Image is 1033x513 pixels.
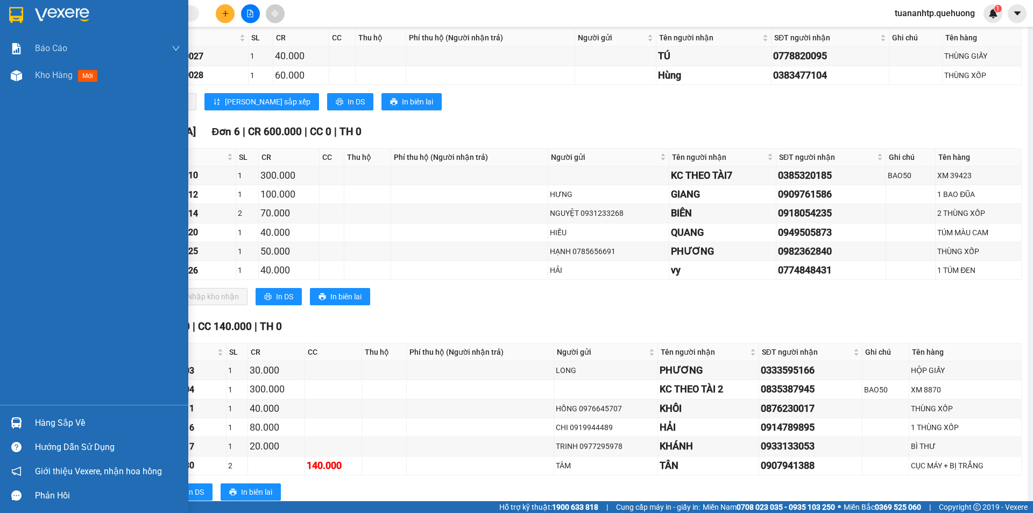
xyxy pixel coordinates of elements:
[260,244,317,259] div: 50.000
[862,343,909,361] th: Ghi chú
[672,151,765,163] span: Tên người nhận
[238,264,257,276] div: 1
[142,66,249,85] td: NS1408250028
[669,223,776,242] td: QUANG
[391,149,548,166] th: Phí thu hộ (Người nhận trả)
[778,168,884,183] div: 0385320185
[250,382,303,397] div: 300.000
[329,29,356,47] th: CC
[327,93,373,110] button: printerIn DS
[937,207,1020,219] div: 2 THÙNG XỐP
[310,125,331,138] span: CC 0
[238,245,257,257] div: 1
[276,291,293,303] span: In DS
[35,70,73,80] span: Kho hàng
[737,503,835,511] strong: 0708 023 035 - 0935 103 250
[11,442,22,452] span: question-circle
[772,47,889,66] td: 0778820095
[659,32,760,44] span: Tên người nhận
[556,440,656,452] div: TRINH 0977295978
[761,382,860,397] div: 0835387945
[909,343,1022,361] th: Tên hàng
[144,50,247,63] div: NS1408250027
[44,125,196,138] span: Văn phòng [GEOGRAPHIC_DATA]
[772,66,889,85] td: 0383477104
[864,384,907,396] div: BAO50
[227,343,248,361] th: SL
[759,437,862,456] td: 0933133053
[248,343,305,361] th: CR
[172,44,180,53] span: down
[656,66,772,85] td: Hùng
[774,32,878,44] span: SĐT người nhận
[776,185,886,204] td: 0909761586
[660,401,756,416] div: KHÔI
[246,10,254,17] span: file-add
[776,261,886,280] td: 0774848431
[943,29,1022,47] th: Tên hàng
[336,98,343,107] span: printer
[658,380,759,399] td: KC THEO TÀI 2
[988,9,998,18] img: icon-new-feature
[193,320,195,333] span: |
[937,264,1020,276] div: 1 TÚM ĐEN
[250,401,303,416] div: 40.000
[660,458,756,473] div: TÂN
[144,68,247,82] div: NS1408250028
[260,206,317,221] div: 70.000
[656,47,772,66] td: TÚ
[228,460,246,472] div: 2
[229,488,237,497] span: printer
[166,483,213,501] button: printerIn DS
[11,70,22,81] img: warehouse-icon
[550,245,668,257] div: HẠNH 0785656691
[216,4,235,23] button: plus
[661,346,747,358] span: Tên người nhận
[362,343,407,361] th: Thu hộ
[944,69,1020,81] div: THÙNG XỐP
[166,288,247,305] button: downloadNhập kho nhận
[671,187,774,202] div: GIANG
[407,343,554,361] th: Phí thu hộ (Người nhận trả)
[761,401,860,416] div: 0876230017
[260,187,317,202] div: 100.000
[911,460,1020,472] div: CỤC MÁY + BỊ TRẮNG
[320,149,344,166] th: CC
[248,125,302,138] span: CR 600.000
[136,320,190,333] span: CR 470.000
[911,403,1020,414] div: THÙNG XỐP
[390,98,398,107] span: printer
[238,188,257,200] div: 1
[142,47,249,66] td: NS1408250027
[1008,4,1027,23] button: caret-down
[228,421,246,433] div: 1
[669,261,776,280] td: vy
[551,151,659,163] span: Người gửi
[671,244,774,259] div: PHƯƠNG
[911,384,1020,396] div: XM 8870
[266,4,285,23] button: aim
[761,439,860,454] div: 0933133053
[996,5,1000,12] span: 1
[348,96,365,108] span: In DS
[256,288,302,305] button: printerIn DS
[778,206,884,221] div: 0918054235
[658,68,769,83] div: Hùng
[937,188,1020,200] div: 1 BAO ĐŨA
[658,399,759,418] td: KHÔI
[499,501,598,513] span: Hỗ trợ kỹ thuật:
[994,5,1002,12] sup: 1
[11,490,22,501] span: message
[198,320,252,333] span: CC 140.000
[273,29,329,47] th: CR
[271,10,279,17] span: aim
[671,225,774,240] div: QUANG
[339,125,362,138] span: TH 0
[187,486,204,498] span: In DS
[406,29,575,47] th: Phí thu hộ (Người nhận trả)
[660,420,756,435] div: HẢI
[759,399,862,418] td: 0876230017
[776,223,886,242] td: 0949505873
[660,363,756,378] div: PHƯƠNG
[671,168,774,183] div: KC THEO TÀI7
